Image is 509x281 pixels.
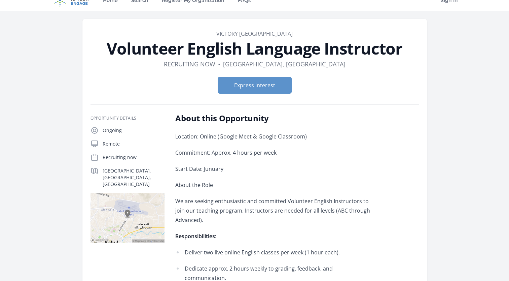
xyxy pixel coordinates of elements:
[175,113,372,124] h2: About this Opportunity
[175,232,216,240] strong: Responsibilities:
[164,59,215,69] dd: Recruiting now
[216,30,293,37] a: Victory [GEOGRAPHIC_DATA]
[90,116,165,121] h3: Opportunity Details
[90,40,419,57] h1: Volunteer English Language Instructor
[103,154,165,161] p: Recruiting now
[175,132,372,141] p: Location: Online (Google Meet & Google Classroom)
[218,59,220,69] div: •
[175,164,372,174] p: Start Date: Junuary
[90,193,165,243] img: Map
[175,248,372,257] li: Deliver two live online English classes per week (1 hour each).
[103,167,165,188] p: [GEOGRAPHIC_DATA], [GEOGRAPHIC_DATA], [GEOGRAPHIC_DATA]
[103,140,165,147] p: Remote
[223,59,346,69] dd: [GEOGRAPHIC_DATA], [GEOGRAPHIC_DATA]
[175,180,372,190] p: About the Role
[175,148,372,157] p: Commitment: Approx. 4 hours per week
[218,77,292,94] button: Express Interest
[103,127,165,134] p: Ongoing
[175,196,372,225] p: We are seeking enthusiastic and committed Volunteer English Instructors to join our teaching prog...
